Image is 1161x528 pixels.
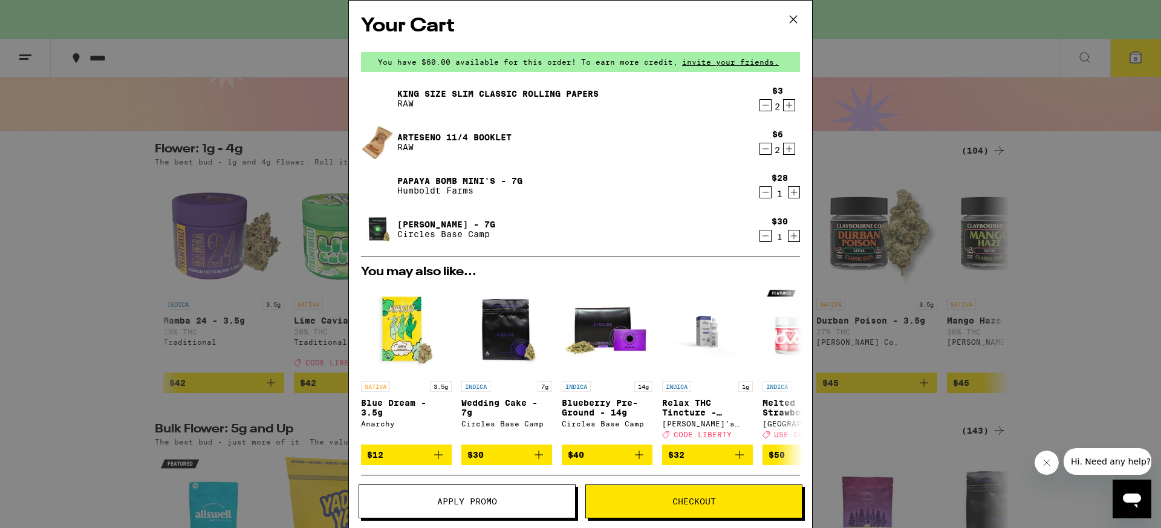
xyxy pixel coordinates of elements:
[634,381,652,392] p: 14g
[361,212,395,246] img: Banana Bliss - 7g
[461,381,490,392] p: INDICA
[662,284,753,375] img: Mary's Medicinals - Relax THC Tincture - 1000mg
[562,420,652,428] div: Circles Base Camp
[461,284,552,375] img: Circles Base Camp - Wedding Cake - 7g
[562,445,652,465] button: Add to bag
[562,398,652,417] p: Blueberry Pre-Ground - 14g
[538,381,552,392] p: 7g
[772,217,788,226] div: $30
[763,398,853,417] p: Melted Strawberries - 3.5g
[361,82,395,116] img: King Size Slim Classic Rolling Papers
[378,58,678,66] span: You have $60.00 available for this order! To earn more credit,
[397,176,522,186] a: Papaya Bomb Mini's - 7g
[461,420,552,428] div: Circles Base Camp
[772,173,788,183] div: $28
[562,381,591,392] p: INDICA
[668,450,685,460] span: $32
[397,229,495,239] p: Circles Base Camp
[1113,480,1151,518] iframe: Button to launch messaging window
[461,445,552,465] button: Add to bag
[788,230,800,242] button: Increment
[1035,451,1059,475] iframe: Close message
[437,497,497,506] span: Apply Promo
[772,189,788,198] div: 1
[585,484,802,518] button: Checkout
[774,431,842,438] span: USE CODE 35OFF
[662,381,691,392] p: INDICA
[461,398,552,417] p: Wedding Cake - 7g
[738,381,753,392] p: 1g
[763,284,853,375] img: Ember Valley - Melted Strawberries - 3.5g
[359,484,576,518] button: Apply Promo
[674,431,732,438] span: CODE LIBERTY
[361,52,800,72] div: You have $60.00 available for this order! To earn more credit,invite your friends.
[662,398,753,417] p: Relax THC Tincture - 1000mg
[361,420,452,428] div: Anarchy
[361,284,452,375] img: Anarchy - Blue Dream - 3.5g
[361,169,395,203] img: Papaya Bomb Mini's - 7g
[759,230,772,242] button: Decrement
[769,450,785,460] span: $50
[783,99,795,111] button: Increment
[361,445,452,465] button: Add to bag
[763,445,853,465] button: Add to bag
[772,145,783,155] div: 2
[397,186,522,195] p: Humboldt Farms
[562,284,652,445] a: Open page for Blueberry Pre-Ground - 14g from Circles Base Camp
[759,99,772,111] button: Decrement
[788,186,800,198] button: Increment
[467,450,484,460] span: $30
[763,284,853,445] a: Open page for Melted Strawberries - 3.5g from Ember Valley
[763,381,792,392] p: INDICA
[759,186,772,198] button: Decrement
[397,220,495,229] a: [PERSON_NAME] - 7g
[562,284,652,375] img: Circles Base Camp - Blueberry Pre-Ground - 14g
[772,102,783,111] div: 2
[367,450,383,460] span: $12
[361,13,800,40] h2: Your Cart
[568,450,584,460] span: $40
[772,232,788,242] div: 1
[678,58,783,66] span: invite your friends.
[461,284,552,445] a: Open page for Wedding Cake - 7g from Circles Base Camp
[430,381,452,392] p: 3.5g
[361,123,395,161] img: Arteseno 11/4 Booklet
[672,497,716,506] span: Checkout
[397,132,512,142] a: Arteseno 11/4 Booklet
[397,142,512,152] p: RAW
[763,420,853,428] div: [GEOGRAPHIC_DATA]
[759,143,772,155] button: Decrement
[361,284,452,445] a: Open page for Blue Dream - 3.5g from Anarchy
[772,129,783,139] div: $6
[783,143,795,155] button: Increment
[397,89,599,99] a: King Size Slim Classic Rolling Papers
[662,420,753,428] div: [PERSON_NAME]'s Medicinals
[662,445,753,465] button: Add to bag
[772,86,783,96] div: $3
[361,398,452,417] p: Blue Dream - 3.5g
[397,99,599,108] p: RAW
[662,284,753,445] a: Open page for Relax THC Tincture - 1000mg from Mary's Medicinals
[1064,448,1151,475] iframe: Message from company
[361,266,800,278] h2: You may also like...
